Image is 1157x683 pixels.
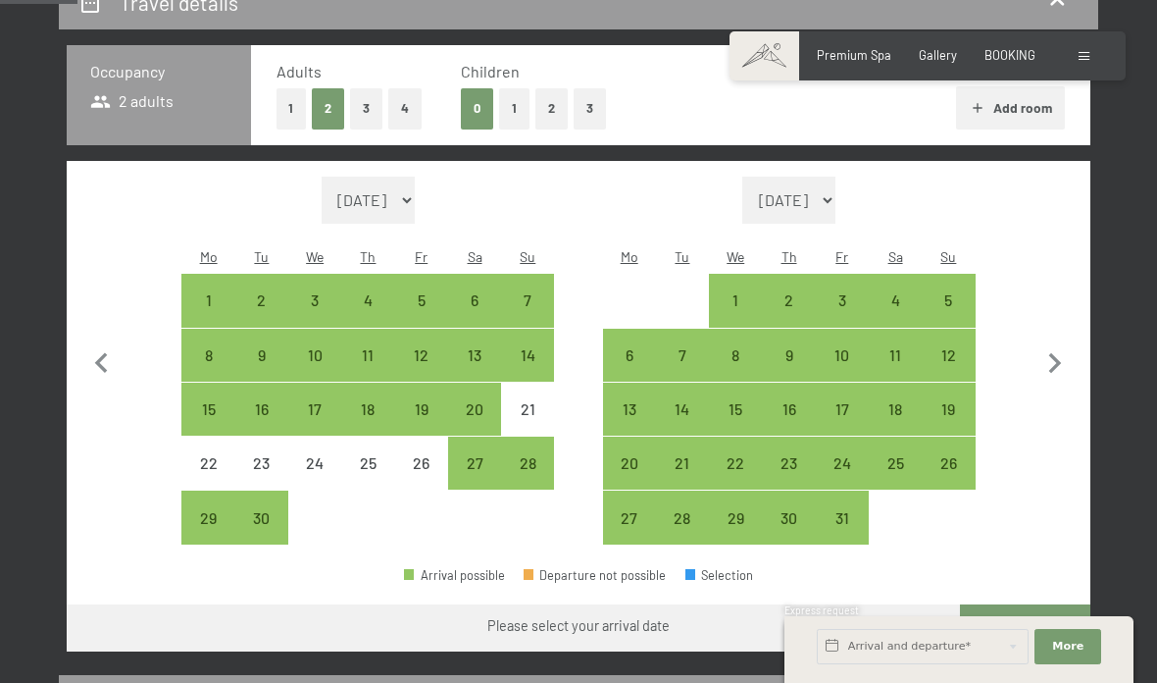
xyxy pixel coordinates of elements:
div: 4 [871,292,920,341]
div: 23 [237,455,286,504]
div: Arrival possible [603,491,656,544]
div: 7 [658,347,707,396]
div: Arrival possible [816,491,869,544]
div: Sun Jul 05 2026 [922,274,975,327]
div: Please select your arrival date [487,616,670,636]
div: 18 [871,401,920,450]
div: Tue Jun 09 2026 [235,329,288,382]
div: 11 [871,347,920,396]
div: Arrival possible [235,383,288,436]
div: 21 [503,401,552,450]
div: Sat Jun 06 2026 [448,274,501,327]
div: 20 [605,455,654,504]
div: Fri Jun 19 2026 [395,383,448,436]
div: Arrival possible [603,329,656,382]
div: Wed Jul 08 2026 [709,329,762,382]
div: 29 [183,510,232,559]
div: Thu Jun 18 2026 [341,383,394,436]
div: 3 [290,292,339,341]
div: Arrival not possible [395,437,448,490]
div: 2 [237,292,286,341]
div: Arrival possible [816,383,869,436]
button: Next month [1034,177,1076,546]
abbr: Sunday [940,248,956,265]
div: Wed Jun 24 2026 [288,437,341,490]
div: Departure not possible [524,569,667,582]
div: Arrival possible [762,274,815,327]
span: 2 adults [90,90,174,112]
div: 31 [818,510,867,559]
div: Arrival possible [656,437,709,490]
div: Wed Jun 03 2026 [288,274,341,327]
div: Arrival not possible [181,437,234,490]
div: Sat Jun 13 2026 [448,329,501,382]
div: Arrival possible [656,383,709,436]
a: Premium Spa [817,47,891,63]
button: 3 [574,88,606,129]
div: Arrival possible [816,274,869,327]
div: 8 [711,347,760,396]
div: Tue Jun 02 2026 [235,274,288,327]
div: 16 [764,401,813,450]
div: Arrival not possible [235,437,288,490]
div: 21 [658,455,707,504]
div: 13 [605,401,654,450]
div: Sat Jul 11 2026 [869,329,922,382]
div: Wed Jul 29 2026 [709,491,762,544]
span: Children [461,62,520,80]
abbr: Wednesday [306,248,324,265]
div: Sun Jul 12 2026 [922,329,975,382]
div: Wed Jul 15 2026 [709,383,762,436]
div: Arrival not possible [341,437,394,490]
div: 29 [711,510,760,559]
div: 17 [818,401,867,450]
div: 11 [343,347,392,396]
div: Thu Jun 11 2026 [341,329,394,382]
div: Arrival possible [235,274,288,327]
div: Tue Jul 21 2026 [656,437,709,490]
div: Sat Jul 04 2026 [869,274,922,327]
div: Thu Jul 30 2026 [762,491,815,544]
div: 27 [450,455,499,504]
span: More [1052,639,1083,655]
div: Arrival not possible [288,437,341,490]
div: Arrival possible [656,491,709,544]
div: 20 [450,401,499,450]
div: Arrival possible [501,274,554,327]
div: Arrival possible [603,437,656,490]
div: Arrival possible [816,437,869,490]
div: Mon Jul 06 2026 [603,329,656,382]
a: Gallery [919,47,957,63]
div: 28 [503,455,552,504]
div: 7 [503,292,552,341]
div: Sun Jun 14 2026 [501,329,554,382]
div: Arrival possible [656,329,709,382]
div: 5 [397,292,446,341]
div: Tue Jul 28 2026 [656,491,709,544]
div: Arrival possible [501,437,554,490]
div: 30 [237,510,286,559]
div: Mon Jul 20 2026 [603,437,656,490]
div: Wed Jun 10 2026 [288,329,341,382]
div: 14 [503,347,552,396]
div: Mon Jun 01 2026 [181,274,234,327]
div: Arrival possible [762,491,815,544]
div: Tue Jun 23 2026 [235,437,288,490]
button: 2 [312,88,344,129]
div: Fri Jul 10 2026 [816,329,869,382]
div: Thu Jul 02 2026 [762,274,815,327]
div: Sat Jun 27 2026 [448,437,501,490]
div: Arrival possible [922,383,975,436]
div: Arrival possible [235,491,288,544]
div: 12 [397,347,446,396]
a: BOOKING [984,47,1035,63]
div: Arrival possible [181,329,234,382]
div: Arrival possible [869,437,922,490]
div: Wed Jul 22 2026 [709,437,762,490]
button: 1 [277,88,307,129]
div: Sat Jul 25 2026 [869,437,922,490]
div: Arrival possible [709,274,762,327]
div: 28 [658,510,707,559]
div: Tue Jun 30 2026 [235,491,288,544]
button: 2 [535,88,568,129]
